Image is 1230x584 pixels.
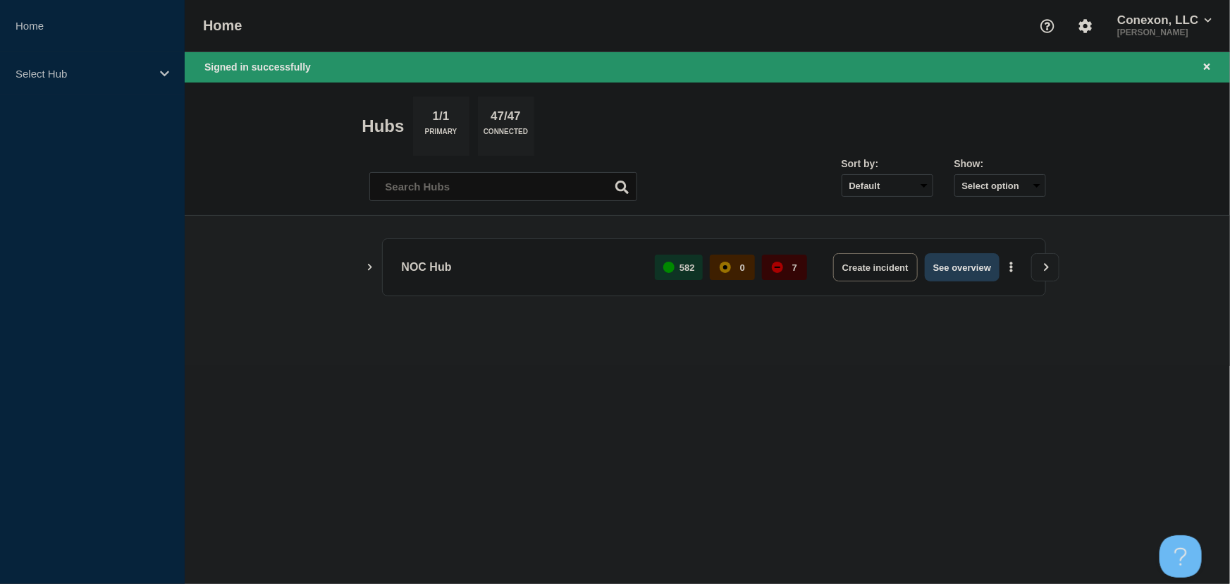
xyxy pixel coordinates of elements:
p: 47/47 [486,109,527,128]
button: More actions [1002,255,1021,281]
p: Connected [484,128,528,142]
div: Show: [954,158,1046,169]
p: Primary [425,128,457,142]
p: Select Hub [16,68,151,80]
div: affected [720,262,731,273]
button: View [1031,253,1059,281]
h1: Home [203,18,242,34]
button: Select option [954,174,1046,197]
p: 582 [679,262,695,273]
div: up [663,262,675,273]
input: Search Hubs [369,172,637,201]
button: Conexon, LLC [1114,13,1214,28]
p: NOC Hub [402,253,639,281]
select: Sort by [842,174,933,197]
p: 7 [792,262,797,273]
iframe: Help Scout Beacon - Open [1160,535,1202,578]
h2: Hubs [362,116,405,136]
p: 0 [740,262,745,273]
div: down [772,262,783,273]
button: Show Connected Hubs [367,262,374,273]
button: Close banner [1198,59,1216,75]
p: [PERSON_NAME] [1114,28,1214,37]
button: Support [1033,11,1062,41]
p: 1/1 [427,109,455,128]
button: Create incident [833,253,918,281]
button: See overview [925,253,1000,281]
button: Account settings [1071,11,1100,41]
span: Signed in successfully [204,61,311,73]
div: Sort by: [842,158,933,169]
